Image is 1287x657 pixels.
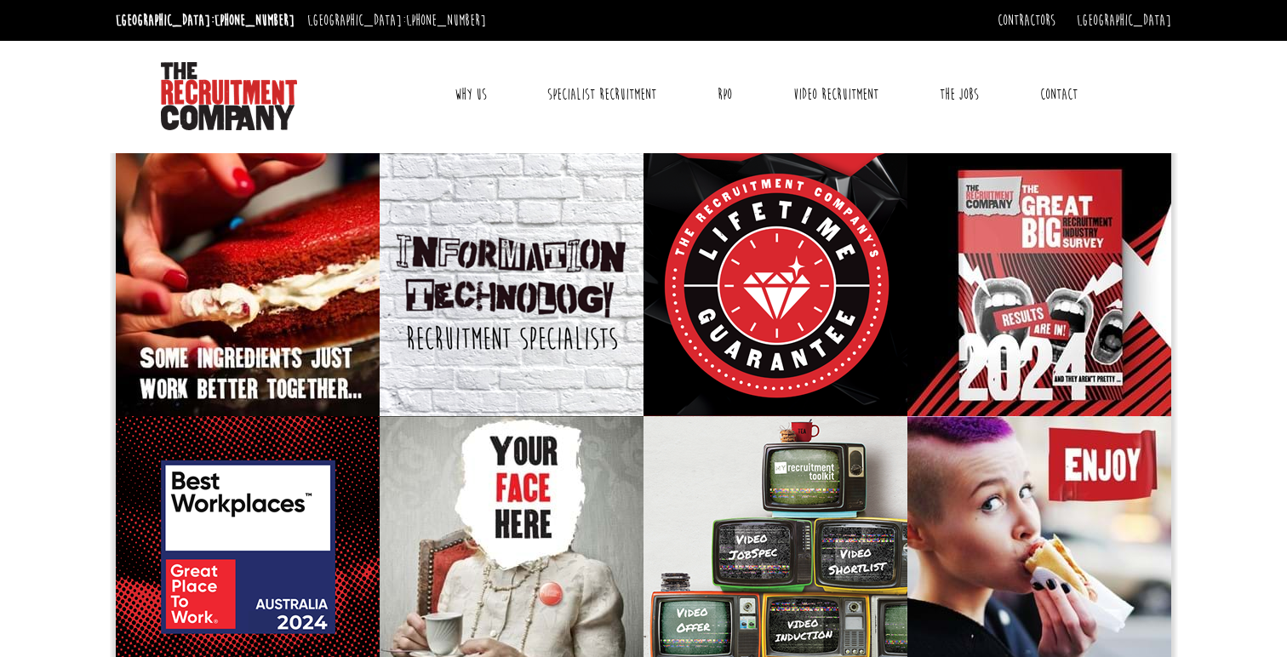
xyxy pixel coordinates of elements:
[1027,73,1090,116] a: Contact
[535,73,669,116] a: Specialist Recruitment
[705,73,745,116] a: RPO
[927,73,992,116] a: The Jobs
[303,7,490,34] li: [GEOGRAPHIC_DATA]:
[112,7,299,34] li: [GEOGRAPHIC_DATA]:
[1077,11,1171,30] a: [GEOGRAPHIC_DATA]
[781,73,891,116] a: Video Recruitment
[442,73,500,116] a: Why Us
[998,11,1055,30] a: Contractors
[161,62,297,130] img: The Recruitment Company
[214,11,295,30] a: [PHONE_NUMBER]
[406,11,486,30] a: [PHONE_NUMBER]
